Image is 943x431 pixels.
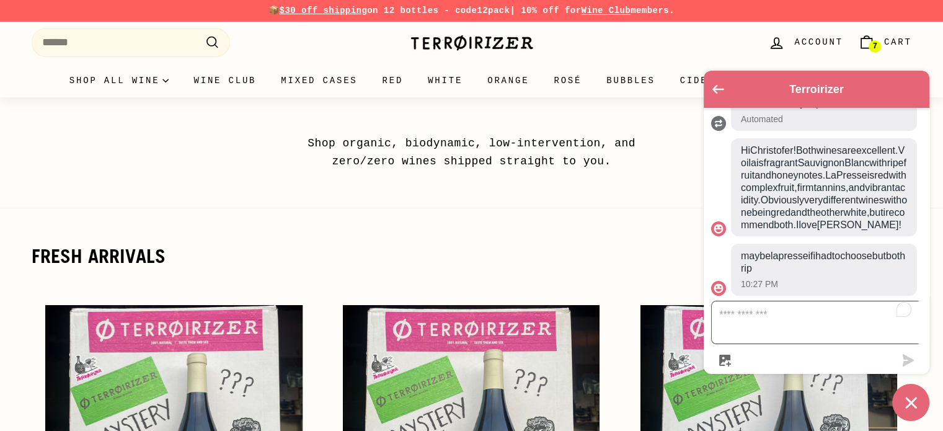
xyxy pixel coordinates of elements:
[668,64,818,97] a: Cider & Fruit Wine
[851,24,919,61] a: Cart
[594,64,667,97] a: Bubbles
[477,6,510,16] strong: 12pack
[581,6,631,16] a: Wine Club
[541,64,594,97] a: Rosé
[475,64,541,97] a: Orange
[32,4,912,17] p: 📦 on 12 bottles - code | 10% off for members.
[280,6,368,16] span: $30 off shipping
[370,64,415,97] a: Red
[181,64,268,97] a: Wine Club
[268,64,370,97] a: Mixed Cases
[794,35,843,49] span: Account
[415,64,475,97] a: White
[57,64,182,97] summary: Shop all wine
[32,246,856,267] h2: fresh arrivals
[280,135,664,171] p: Shop organic, biodynamic, low-intervention, and zero/zero wines shipped straight to you.
[884,35,912,49] span: Cart
[872,42,877,51] span: 7
[761,24,850,61] a: Account
[7,64,937,97] div: Primary
[700,71,933,421] inbox-online-store-chat: Shopify online store chat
